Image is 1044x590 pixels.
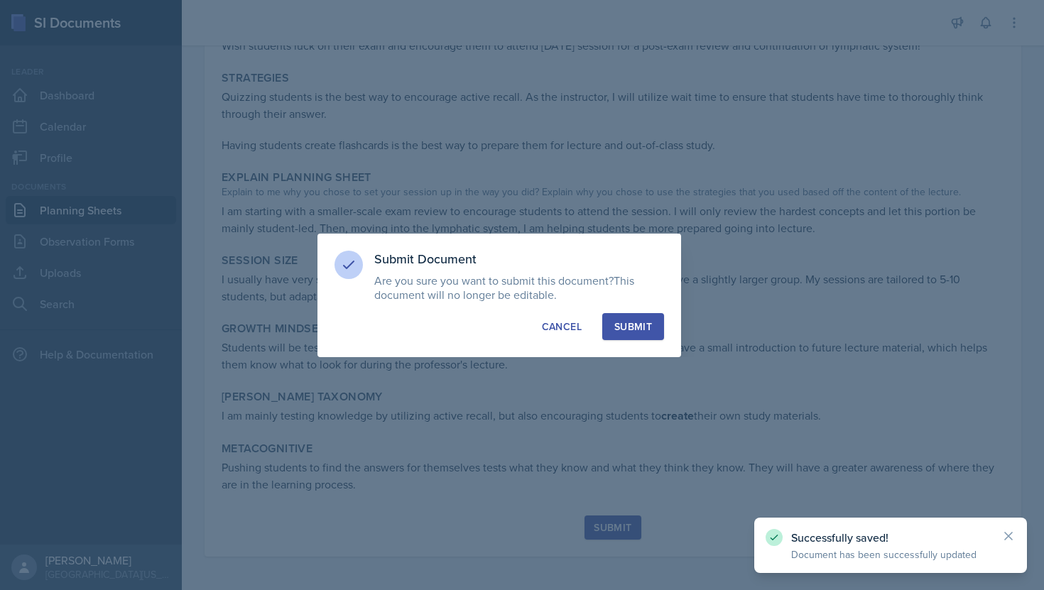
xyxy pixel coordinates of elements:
[791,530,990,545] p: Successfully saved!
[614,319,652,334] div: Submit
[791,547,990,562] p: Document has been successfully updated
[374,273,634,302] span: This document will no longer be editable.
[542,319,582,334] div: Cancel
[374,273,664,302] p: Are you sure you want to submit this document?
[530,313,594,340] button: Cancel
[374,251,664,268] h3: Submit Document
[602,313,664,340] button: Submit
